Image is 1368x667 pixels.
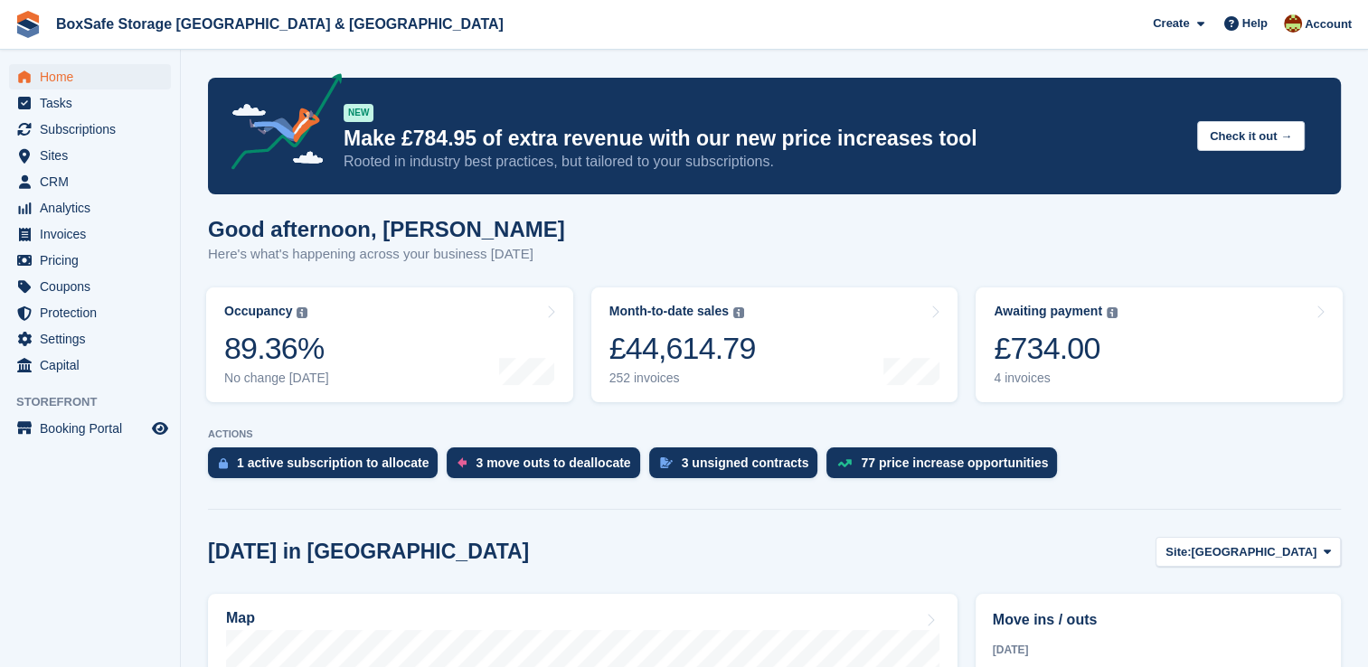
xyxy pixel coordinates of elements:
div: 77 price increase opportunities [861,456,1048,470]
span: Booking Portal [40,416,148,441]
div: NEW [344,104,373,122]
a: menu [9,326,171,352]
img: price_increase_opportunities-93ffe204e8149a01c8c9dc8f82e8f89637d9d84a8eef4429ea346261dce0b2c0.svg [837,459,852,467]
span: Coupons [40,274,148,299]
a: menu [9,274,171,299]
a: 1 active subscription to allocate [208,447,447,487]
span: Settings [40,326,148,352]
span: Analytics [40,195,148,221]
img: contract_signature_icon-13c848040528278c33f63329250d36e43548de30e8caae1d1a13099fd9432cc5.svg [660,457,673,468]
div: 3 unsigned contracts [682,456,809,470]
a: menu [9,90,171,116]
img: icon-info-grey-7440780725fd019a000dd9b08b2336e03edf1995a4989e88bcd33f0948082b44.svg [297,307,307,318]
div: £734.00 [994,330,1118,367]
span: Sites [40,143,148,168]
div: 252 invoices [609,371,756,386]
a: BoxSafe Storage [GEOGRAPHIC_DATA] & [GEOGRAPHIC_DATA] [49,9,511,39]
a: menu [9,117,171,142]
span: Capital [40,352,148,378]
div: Occupancy [224,304,292,319]
a: Occupancy 89.36% No change [DATE] [206,287,573,402]
a: 77 price increase opportunities [826,447,1066,487]
span: Pricing [40,248,148,273]
a: Preview store [149,418,171,439]
span: Site: [1165,543,1191,561]
div: No change [DATE] [224,371,329,386]
div: 89.36% [224,330,329,367]
a: menu [9,195,171,221]
img: icon-info-grey-7440780725fd019a000dd9b08b2336e03edf1995a4989e88bcd33f0948082b44.svg [733,307,744,318]
span: Subscriptions [40,117,148,142]
h2: Move ins / outs [993,609,1324,631]
p: Rooted in industry best practices, but tailored to your subscriptions. [344,152,1183,172]
h2: Map [226,610,255,626]
h1: Good afternoon, [PERSON_NAME] [208,217,565,241]
div: 1 active subscription to allocate [237,456,429,470]
p: ACTIONS [208,428,1341,440]
img: price-adjustments-announcement-icon-8257ccfd72463d97f412b2fc003d46551f7dbcb40ab6d574587a9cd5c0d94... [216,73,343,176]
a: menu [9,64,171,89]
a: menu [9,352,171,378]
span: Protection [40,300,148,325]
a: menu [9,416,171,441]
img: move_outs_to_deallocate_icon-f764333ba52eb49d3ac5e1228854f67142a1ed5810a6f6cc68b1a99e826820c5.svg [458,457,467,468]
img: active_subscription_to_allocate_icon-d502201f5373d7db506a760aba3b589e785aa758c864c3986d89f69b8ff3... [219,457,228,469]
a: Awaiting payment £734.00 4 invoices [976,287,1343,402]
h2: [DATE] in [GEOGRAPHIC_DATA] [208,540,529,564]
span: Tasks [40,90,148,116]
a: menu [9,143,171,168]
span: Help [1242,14,1268,33]
span: CRM [40,169,148,194]
div: 4 invoices [994,371,1118,386]
div: 3 move outs to deallocate [476,456,630,470]
div: £44,614.79 [609,330,756,367]
div: Month-to-date sales [609,304,729,319]
button: Site: [GEOGRAPHIC_DATA] [1156,537,1341,567]
a: menu [9,169,171,194]
button: Check it out → [1197,121,1305,151]
p: Here's what's happening across your business [DATE] [208,244,565,265]
span: Home [40,64,148,89]
a: Month-to-date sales £44,614.79 252 invoices [591,287,958,402]
img: icon-info-grey-7440780725fd019a000dd9b08b2336e03edf1995a4989e88bcd33f0948082b44.svg [1107,307,1118,318]
p: Make £784.95 of extra revenue with our new price increases tool [344,126,1183,152]
a: 3 unsigned contracts [649,447,827,487]
span: Storefront [16,393,180,411]
span: Invoices [40,221,148,247]
a: 3 move outs to deallocate [447,447,648,487]
a: menu [9,221,171,247]
img: stora-icon-8386f47178a22dfd0bd8f6a31ec36ba5ce8667c1dd55bd0f319d3a0aa187defe.svg [14,11,42,38]
div: [DATE] [993,642,1324,658]
img: Kim [1284,14,1302,33]
span: Create [1153,14,1189,33]
a: menu [9,248,171,273]
a: menu [9,300,171,325]
div: Awaiting payment [994,304,1102,319]
span: Account [1305,15,1352,33]
span: [GEOGRAPHIC_DATA] [1191,543,1316,561]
